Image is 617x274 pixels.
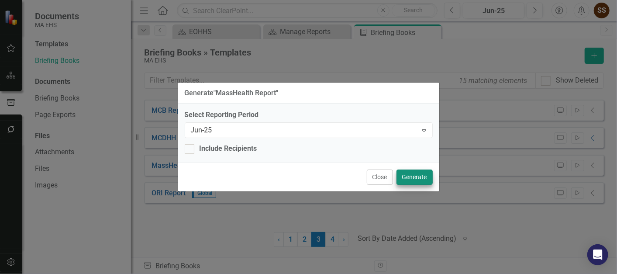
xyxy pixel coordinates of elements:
div: Generate " MassHealth Report " [185,89,279,97]
button: Generate [396,170,433,185]
div: Jun-25 [191,125,417,135]
div: Include Recipients [200,144,257,154]
label: Select Reporting Period [185,110,433,120]
div: Open Intercom Messenger [587,244,608,265]
button: Close [367,170,393,185]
